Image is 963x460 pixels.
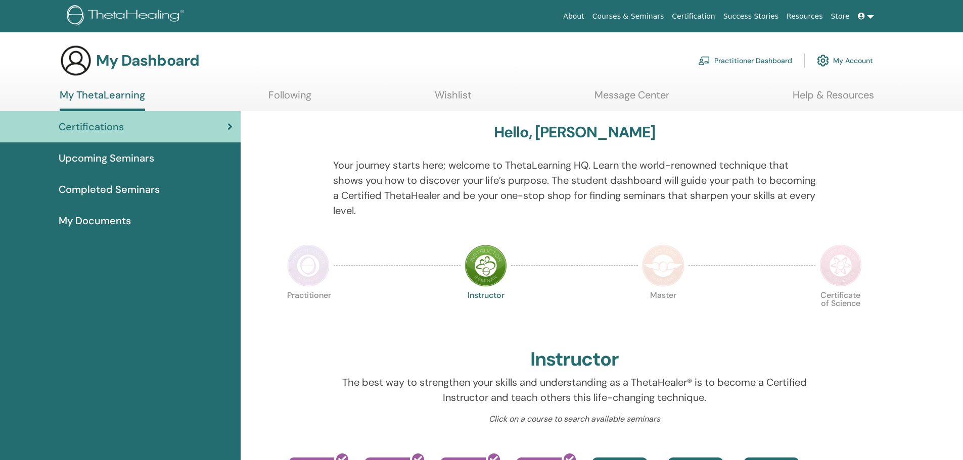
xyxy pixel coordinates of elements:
[719,7,783,26] a: Success Stories
[783,7,827,26] a: Resources
[793,89,874,109] a: Help & Resources
[59,150,154,166] span: Upcoming Seminars
[287,244,330,287] img: Practitioner
[817,52,829,69] img: cog.svg
[60,44,92,77] img: generic-user-icon.jpg
[59,119,124,134] span: Certifications
[465,291,507,334] p: Instructor
[827,7,854,26] a: Store
[59,182,160,197] span: Completed Seminars
[594,89,669,109] a: Message Center
[817,49,873,72] a: My Account
[588,7,668,26] a: Courses & Seminars
[67,5,188,28] img: logo.png
[698,49,792,72] a: Practitioner Dashboard
[668,7,719,26] a: Certification
[268,89,311,109] a: Following
[333,158,816,218] p: Your journey starts here; welcome to ThetaLearning HQ. Learn the world-renowned technique that sh...
[494,123,656,141] h3: Hello, [PERSON_NAME]
[59,213,131,228] span: My Documents
[642,291,684,334] p: Master
[287,291,330,334] p: Practitioner
[60,89,145,111] a: My ThetaLearning
[465,244,507,287] img: Instructor
[333,413,816,425] p: Click on a course to search available seminars
[333,375,816,405] p: The best way to strengthen your skills and understanding as a ThetaHealer® is to become a Certifi...
[559,7,588,26] a: About
[96,52,199,70] h3: My Dashboard
[530,348,619,371] h2: Instructor
[819,291,862,334] p: Certificate of Science
[642,244,684,287] img: Master
[819,244,862,287] img: Certificate of Science
[698,56,710,65] img: chalkboard-teacher.svg
[435,89,472,109] a: Wishlist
